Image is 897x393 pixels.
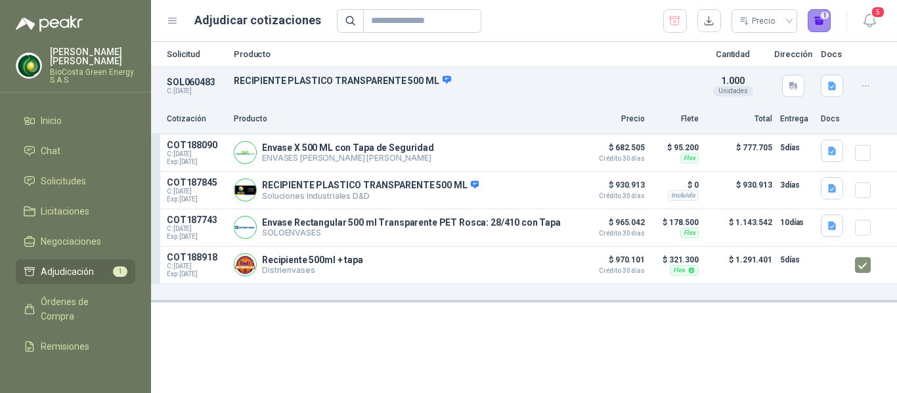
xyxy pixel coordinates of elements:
span: Chat [41,144,60,158]
img: Company Logo [234,142,256,163]
div: Precio [739,11,777,31]
span: 1.000 [721,75,744,86]
a: Adjudicación1 [16,259,135,284]
p: C: [DATE] [167,87,226,95]
p: Envase Rectangular 500 ml Transparente PET Rosca: 28/410 con Tapa [262,217,561,228]
span: Exp: [DATE] [167,196,226,203]
p: Producto [234,113,571,125]
p: $ 965.042 [579,215,645,237]
span: Crédito 30 días [579,193,645,199]
p: $ 777.705 [707,140,772,166]
span: C: [DATE] [167,150,226,158]
p: $ 321.300 [653,252,699,268]
div: Incluido [668,190,699,201]
p: COT187845 [167,177,226,188]
p: [PERSON_NAME] [PERSON_NAME] [50,47,135,66]
span: C: [DATE] [167,188,226,196]
span: Órdenes de Compra [41,295,123,323]
p: $ 970.101 [579,252,645,274]
span: Crédito 30 días [579,155,645,162]
p: Solicitud [167,50,226,58]
img: Company Logo [234,217,256,238]
span: Crédito 30 días [579,230,645,237]
p: Dirección [774,50,813,58]
span: Exp: [DATE] [167,158,226,166]
p: COT188918 [167,252,226,262]
span: Negociaciones [41,234,101,249]
p: $ 930.913 [707,177,772,203]
p: COT187743 [167,215,226,225]
span: Exp: [DATE] [167,233,226,241]
div: Flex [670,265,699,276]
span: Adjudicación [41,264,94,279]
p: $ 95.200 [653,140,699,155]
a: Órdenes de Compra [16,289,135,329]
p: Cantidad [700,50,766,58]
button: 5 [858,9,881,33]
a: Solicitudes [16,169,135,194]
p: Cotización [167,113,226,125]
span: Solicitudes [41,174,86,188]
a: Chat [16,138,135,163]
div: Flex [680,228,699,238]
img: Logo peakr [16,16,83,31]
p: Total [707,113,772,125]
p: Docs [821,113,847,125]
a: Inicio [16,108,135,133]
p: $ 1.143.542 [707,215,772,241]
a: Remisiones [16,334,135,359]
span: Inicio [41,114,62,128]
span: Crédito 30 días [579,268,645,274]
div: Unidades [713,86,753,96]
p: Envase X 500 ML con Tapa de Seguridad [262,142,434,153]
span: Licitaciones [41,204,89,218]
img: Company Logo [16,53,41,78]
p: Docs [821,50,847,58]
button: 1 [808,9,831,33]
span: 5 [871,6,885,18]
span: C: [DATE] [167,225,226,233]
img: Company Logo [234,179,256,201]
p: ENVASES [PERSON_NAME] [PERSON_NAME] [262,153,434,163]
a: Licitaciones [16,199,135,224]
p: $ 178.500 [653,215,699,230]
h1: Adjudicar cotizaciones [194,11,321,30]
img: Company Logo [234,254,256,276]
p: RECIPIENTE PLASTICO TRANSPARENTE 500 ML [234,75,692,87]
p: SOL060483 [167,77,226,87]
p: Entrega [780,113,813,125]
p: Producto [234,50,692,58]
p: $ 682.505 [579,140,645,162]
p: Precio [579,113,645,125]
p: $ 1.291.401 [707,252,772,278]
span: 1 [113,266,127,277]
p: $ 930.913 [579,177,645,199]
span: C: [DATE] [167,262,226,270]
p: Soluciones Industriales D&D [262,191,479,201]
p: 3 días [780,177,813,193]
p: RECIPIENTE PLASTICO TRANSPARENTE 500 ML [262,180,479,192]
span: Exp: [DATE] [167,270,226,278]
span: Remisiones [41,339,89,354]
p: Recipiente 500ml + tapa [262,255,363,265]
p: 10 días [780,215,813,230]
p: BioCosta Green Energy S.A.S [50,68,135,84]
div: Flex [680,153,699,163]
p: 5 días [780,252,813,268]
p: COT188090 [167,140,226,150]
p: Flete [653,113,699,125]
p: Distrienvases [262,265,363,275]
p: 5 días [780,140,813,155]
p: SOLOENVASES [262,228,561,238]
a: Negociaciones [16,229,135,254]
p: $ 0 [653,177,699,193]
